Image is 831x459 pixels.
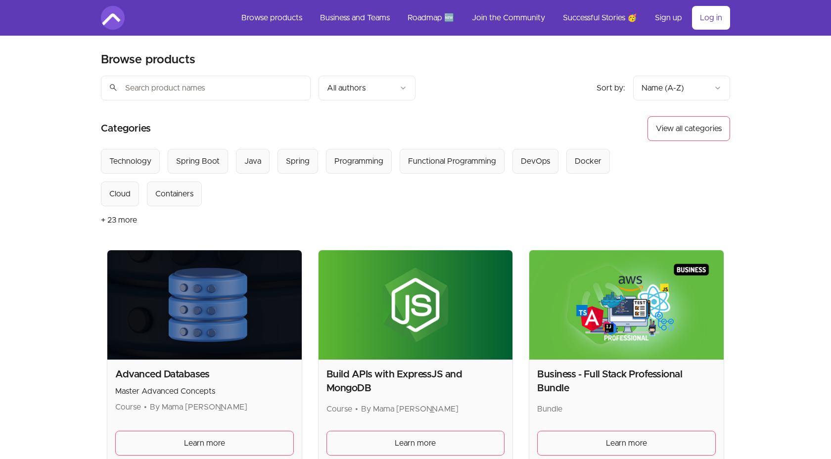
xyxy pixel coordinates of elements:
[575,155,601,167] div: Docker
[184,437,225,449] span: Learn more
[115,403,141,411] span: Course
[400,6,462,30] a: Roadmap 🆕
[537,405,562,413] span: Bundle
[286,155,310,167] div: Spring
[233,6,730,30] nav: Main
[109,155,151,167] div: Technology
[361,405,459,413] span: By Mama [PERSON_NAME]
[115,431,294,456] a: Learn more
[115,367,294,381] h2: Advanced Databases
[101,116,151,141] h2: Categories
[395,437,436,449] span: Learn more
[101,206,137,234] button: + 23 more
[464,6,553,30] a: Join the Community
[529,250,724,360] img: Product image for Business - Full Stack Professional Bundle
[537,367,716,395] h2: Business - Full Stack Professional Bundle
[144,403,147,411] span: •
[155,188,193,200] div: Containers
[597,84,625,92] span: Sort by:
[355,405,358,413] span: •
[647,116,730,141] button: View all categories
[109,188,131,200] div: Cloud
[244,155,261,167] div: Java
[115,385,294,397] p: Master Advanced Concepts
[633,76,730,100] button: Product sort options
[150,403,247,411] span: By Mama [PERSON_NAME]
[326,405,352,413] span: Course
[555,6,645,30] a: Successful Stories 🥳
[521,155,550,167] div: DevOps
[233,6,310,30] a: Browse products
[107,250,302,360] img: Product image for Advanced Databases
[537,431,716,456] a: Learn more
[647,6,690,30] a: Sign up
[692,6,730,30] a: Log in
[101,6,125,30] img: Amigoscode logo
[176,155,220,167] div: Spring Boot
[326,431,505,456] a: Learn more
[319,250,513,360] img: Product image for Build APIs with ExpressJS and MongoDB
[326,367,505,395] h2: Build APIs with ExpressJS and MongoDB
[408,155,496,167] div: Functional Programming
[101,76,311,100] input: Search product names
[101,52,195,68] h2: Browse products
[109,81,118,94] span: search
[606,437,647,449] span: Learn more
[312,6,398,30] a: Business and Teams
[334,155,383,167] div: Programming
[319,76,415,100] button: Filter by author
